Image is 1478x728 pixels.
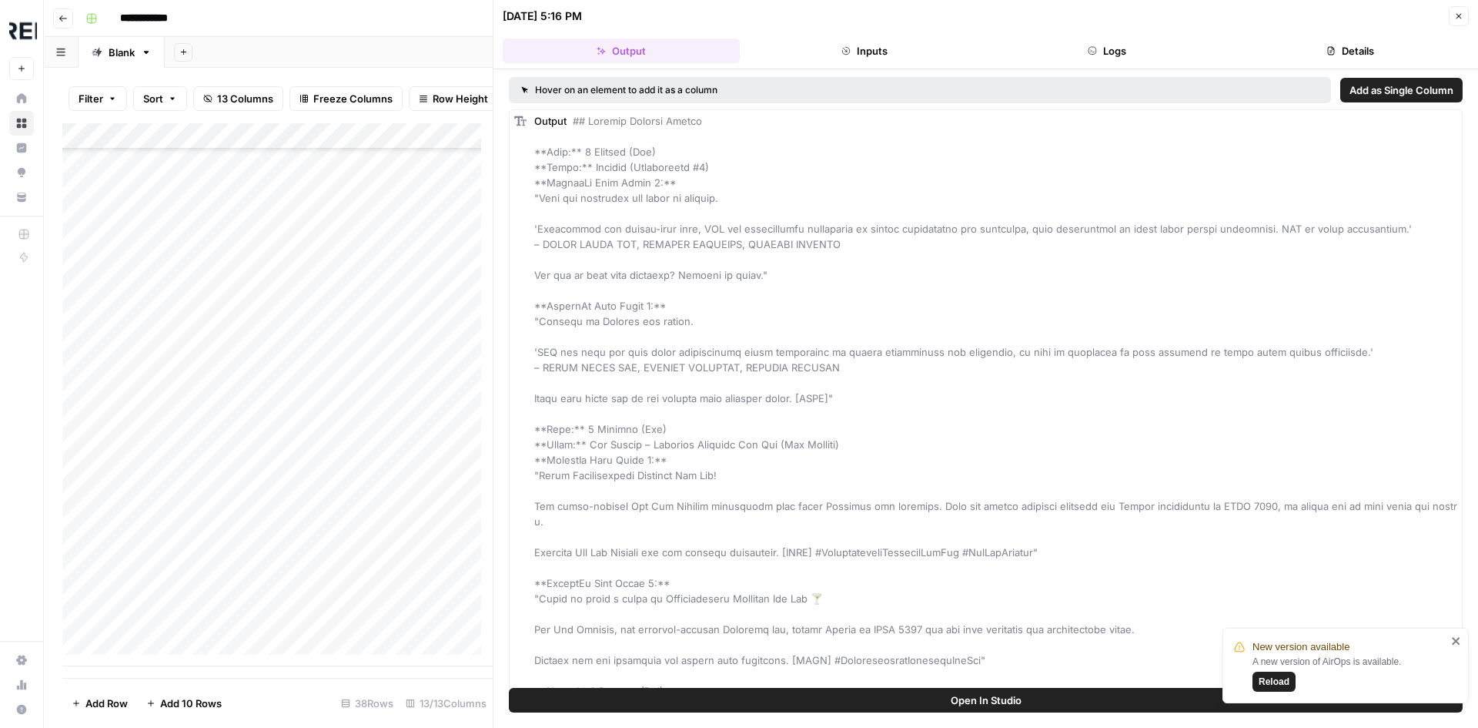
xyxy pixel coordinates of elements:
[9,673,34,697] a: Usage
[9,185,34,210] a: Your Data
[509,688,1463,713] button: Open In Studio
[335,691,400,716] div: 38 Rows
[193,86,283,111] button: 13 Columns
[313,91,393,106] span: Freeze Columns
[79,37,165,68] a: Blank
[217,91,273,106] span: 13 Columns
[62,691,137,716] button: Add Row
[289,86,403,111] button: Freeze Columns
[1451,635,1462,647] button: close
[160,696,222,711] span: Add 10 Rows
[746,39,983,63] button: Inputs
[1259,675,1289,689] span: Reload
[9,18,37,45] img: Threepipe Reply Logo
[503,39,740,63] button: Output
[989,39,1226,63] button: Logs
[1252,655,1446,692] div: A new version of AirOps is available.
[69,86,127,111] button: Filter
[1340,78,1463,102] button: Add as Single Column
[1349,82,1453,98] span: Add as Single Column
[1252,639,1349,655] span: New version available
[409,86,498,111] button: Row Height
[133,86,187,111] button: Sort
[137,691,231,716] button: Add 10 Rows
[951,693,1022,708] span: Open In Studio
[9,111,34,136] a: Browse
[85,696,128,711] span: Add Row
[9,12,34,51] button: Workspace: Threepipe Reply
[534,115,567,127] span: Output
[143,91,163,106] span: Sort
[9,648,34,673] a: Settings
[9,86,34,111] a: Home
[1252,672,1296,692] button: Reload
[1232,39,1469,63] button: Details
[503,8,582,24] div: [DATE] 5:16 PM
[9,697,34,722] button: Help + Support
[79,91,103,106] span: Filter
[9,136,34,160] a: Insights
[433,91,488,106] span: Row Height
[109,45,135,60] div: Blank
[9,160,34,185] a: Opportunities
[521,83,1018,97] div: Hover on an element to add it as a column
[400,691,493,716] div: 13/13 Columns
